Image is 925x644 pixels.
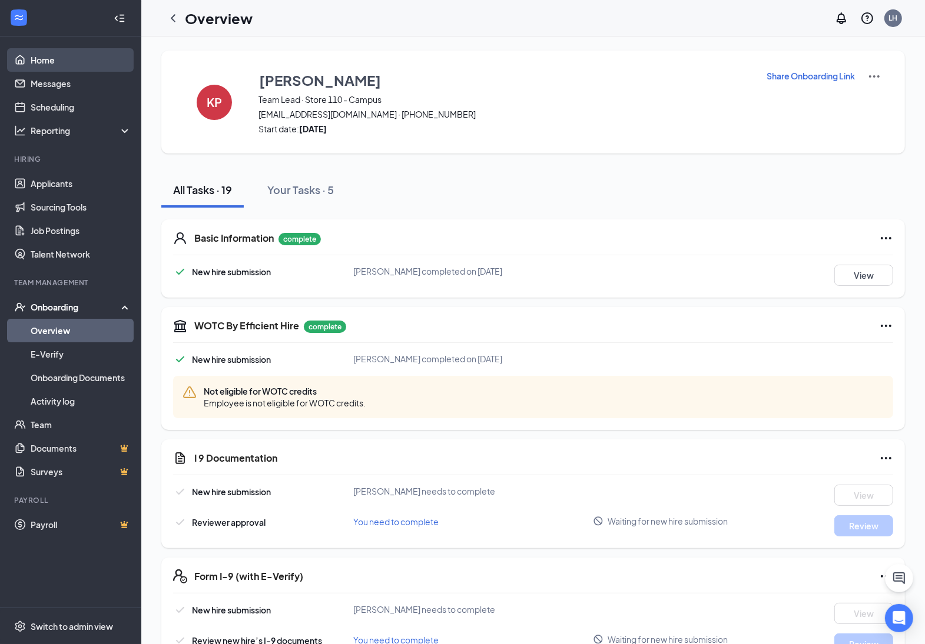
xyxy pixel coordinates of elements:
[353,266,502,276] span: [PERSON_NAME] completed on [DATE]
[194,570,303,583] h5: Form I-9 (with E-Verify)
[185,69,244,135] button: KP
[879,569,893,583] svg: Ellipses
[192,354,271,365] span: New hire submission
[834,485,893,506] button: View
[31,319,131,342] a: Overview
[31,48,131,72] a: Home
[353,353,502,364] span: [PERSON_NAME] completed on [DATE]
[14,301,26,313] svg: UserCheck
[353,604,495,615] span: [PERSON_NAME] needs to complete
[258,123,751,135] span: Start date:
[173,319,187,333] svg: Government
[767,70,855,82] p: Share Onboarding Link
[14,278,129,288] div: Team Management
[31,95,131,119] a: Scheduling
[834,603,893,624] button: View
[207,98,222,106] h4: KP
[885,604,913,632] div: Open Intercom Messenger
[31,366,131,389] a: Onboarding Documents
[194,452,277,465] h5: I 9 Documentation
[173,265,187,279] svg: Checkmark
[31,413,131,436] a: Team
[173,182,232,197] div: All Tasks · 19
[31,242,131,266] a: Talent Network
[31,389,131,413] a: Activity log
[166,11,180,25] svg: ChevronLeft
[259,70,381,90] h3: [PERSON_NAME]
[353,486,495,496] span: [PERSON_NAME] needs to complete
[892,571,906,585] svg: ChatActive
[173,603,187,617] svg: Checkmark
[31,125,132,136] div: Reporting
[31,620,113,632] div: Switch to admin view
[173,485,187,499] svg: Checkmark
[353,516,439,527] span: You need to complete
[192,605,271,615] span: New hire submission
[299,124,327,134] strong: [DATE]
[14,154,129,164] div: Hiring
[834,265,893,286] button: View
[608,515,728,527] span: Waiting for new hire submission
[834,11,848,25] svg: Notifications
[173,451,187,465] svg: CustomFormIcon
[879,231,893,245] svg: Ellipses
[267,182,334,197] div: Your Tasks · 5
[173,352,187,366] svg: Checkmark
[173,231,187,245] svg: User
[834,515,893,536] button: Review
[192,266,271,277] span: New hire submission
[31,460,131,483] a: SurveysCrown
[860,11,874,25] svg: QuestionInfo
[31,513,131,536] a: PayrollCrown
[173,376,893,418] div: Not eligible for WOTC credits
[114,12,125,24] svg: Collapse
[204,385,366,397] span: Not eligible for WOTC credits
[889,13,898,23] div: LH
[194,319,299,332] h5: WOTC By Efficient Hire
[258,69,751,91] button: [PERSON_NAME]
[173,569,187,583] svg: FormI9EVerifyIcon
[31,219,131,242] a: Job Postings
[867,69,881,84] img: More Actions
[258,94,751,105] span: Team Lead · Store 110 - Campus
[279,233,321,245] p: complete
[879,451,893,465] svg: Ellipses
[173,515,187,529] svg: Checkmark
[31,342,131,366] a: E-Verify
[304,321,346,333] p: complete
[593,516,604,526] svg: Blocked
[31,195,131,219] a: Sourcing Tools
[31,436,131,460] a: DocumentsCrown
[31,72,131,95] a: Messages
[194,232,274,245] h5: Basic Information
[13,12,25,24] svg: WorkstreamLogo
[192,486,271,497] span: New hire submission
[885,564,913,592] button: ChatActive
[31,172,131,195] a: Applicants
[766,69,856,82] button: Share Onboarding Link
[879,319,893,333] svg: Ellipses
[258,108,751,120] span: [EMAIL_ADDRESS][DOMAIN_NAME] · [PHONE_NUMBER]
[31,301,121,313] div: Onboarding
[183,385,197,399] svg: Warning
[14,125,26,136] svg: Analysis
[204,397,366,409] span: Employee is not eligible for WOTC credits.
[14,495,129,505] div: Payroll
[192,517,266,528] span: Reviewer approval
[14,620,26,632] svg: Settings
[185,8,253,28] h1: Overview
